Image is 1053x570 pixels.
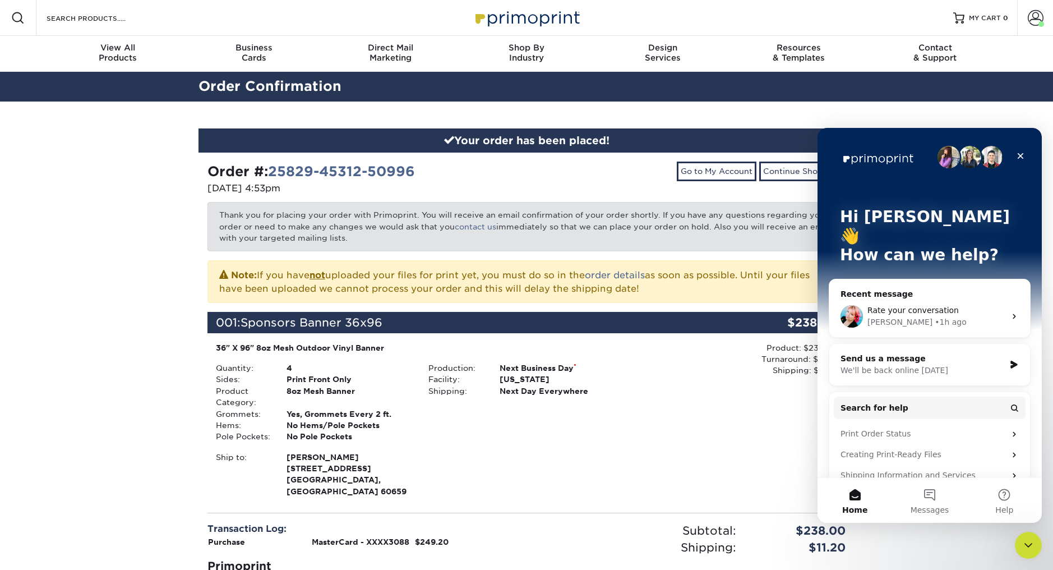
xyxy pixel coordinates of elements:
a: Shop ByIndustry [459,36,595,72]
strong: [GEOGRAPHIC_DATA], [GEOGRAPHIC_DATA] 60659 [287,452,412,496]
a: Continue Shopping [759,162,846,181]
div: Transaction Log: [207,522,518,536]
div: Services [594,43,731,63]
strong: $249.20 [415,537,449,546]
div: Hems: [207,420,278,431]
div: Marketing [322,43,459,63]
div: $11.20 [745,539,854,556]
span: Contact [867,43,1003,53]
span: View All [50,43,186,53]
a: Direct MailMarketing [322,36,459,72]
div: $238.00 [745,522,854,539]
strong: Purchase [208,537,245,546]
a: 25829-45312-50996 [268,163,415,180]
img: Primoprint [470,6,583,30]
div: Product: $238.00 Turnaround: $0.00 Shipping: $11.20 [633,342,837,376]
div: Shipping: [526,539,745,556]
span: Resources [731,43,867,53]
div: Production: [420,362,491,374]
div: [US_STATE] [491,374,633,385]
div: 8oz Mesh Banner [278,385,420,408]
a: Go to My Account [677,162,756,181]
div: Subtotal: [526,522,745,539]
div: Pole Pockets: [207,431,278,442]
div: Shipping: [420,385,491,397]
div: Yes, Grommets Every 2 ft. [278,408,420,420]
div: 001: [207,312,739,333]
div: & Templates [731,43,867,63]
strong: Note: [231,270,257,281]
b: not [310,270,325,281]
span: Business [186,43,322,53]
span: 0 [1003,14,1008,22]
a: BusinessCards [186,36,322,72]
a: Resources& Templates [731,36,867,72]
div: Grommets: [207,408,278,420]
span: [STREET_ADDRESS] [287,463,412,474]
div: Next Day Everywhere [491,385,633,397]
span: Shop By [459,43,595,53]
div: Next Business Day [491,362,633,374]
h2: Order Confirmation [190,76,863,97]
a: Contact& Support [867,36,1003,72]
span: Direct Mail [322,43,459,53]
div: Print Front Only [278,374,420,385]
strong: Order #: [207,163,415,180]
iframe: Intercom live chat [1015,532,1042,559]
p: If you have uploaded your files for print yet, you must do so in the as soon as possible. Until y... [219,268,834,296]
div: Sides: [207,374,278,385]
iframe: Google Customer Reviews [3,536,95,566]
div: Industry [459,43,595,63]
span: Sponsors Banner 36x96 [241,316,382,329]
div: 4 [278,362,420,374]
strong: MasterCard - XXXX3088 [312,537,409,546]
div: 36" X 96" 8oz Mesh Outdoor Vinyl Banner [216,342,625,353]
div: Product Category: [207,385,278,408]
a: order details [585,270,645,281]
div: Facility: [420,374,491,385]
p: [DATE] 4:53pm [207,182,518,195]
div: Your order has been placed! [198,128,855,153]
span: Design [594,43,731,53]
div: No Hems/Pole Pockets [278,420,420,431]
iframe: Intercom live chat [818,128,1042,523]
input: SEARCH PRODUCTS..... [45,11,155,25]
div: & Support [867,43,1003,63]
span: MY CART [969,13,1001,23]
div: Products [50,43,186,63]
a: DesignServices [594,36,731,72]
div: Ship to: [207,452,278,498]
div: No Pole Pockets [278,431,420,442]
a: View AllProducts [50,36,186,72]
a: contact us [455,222,496,231]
